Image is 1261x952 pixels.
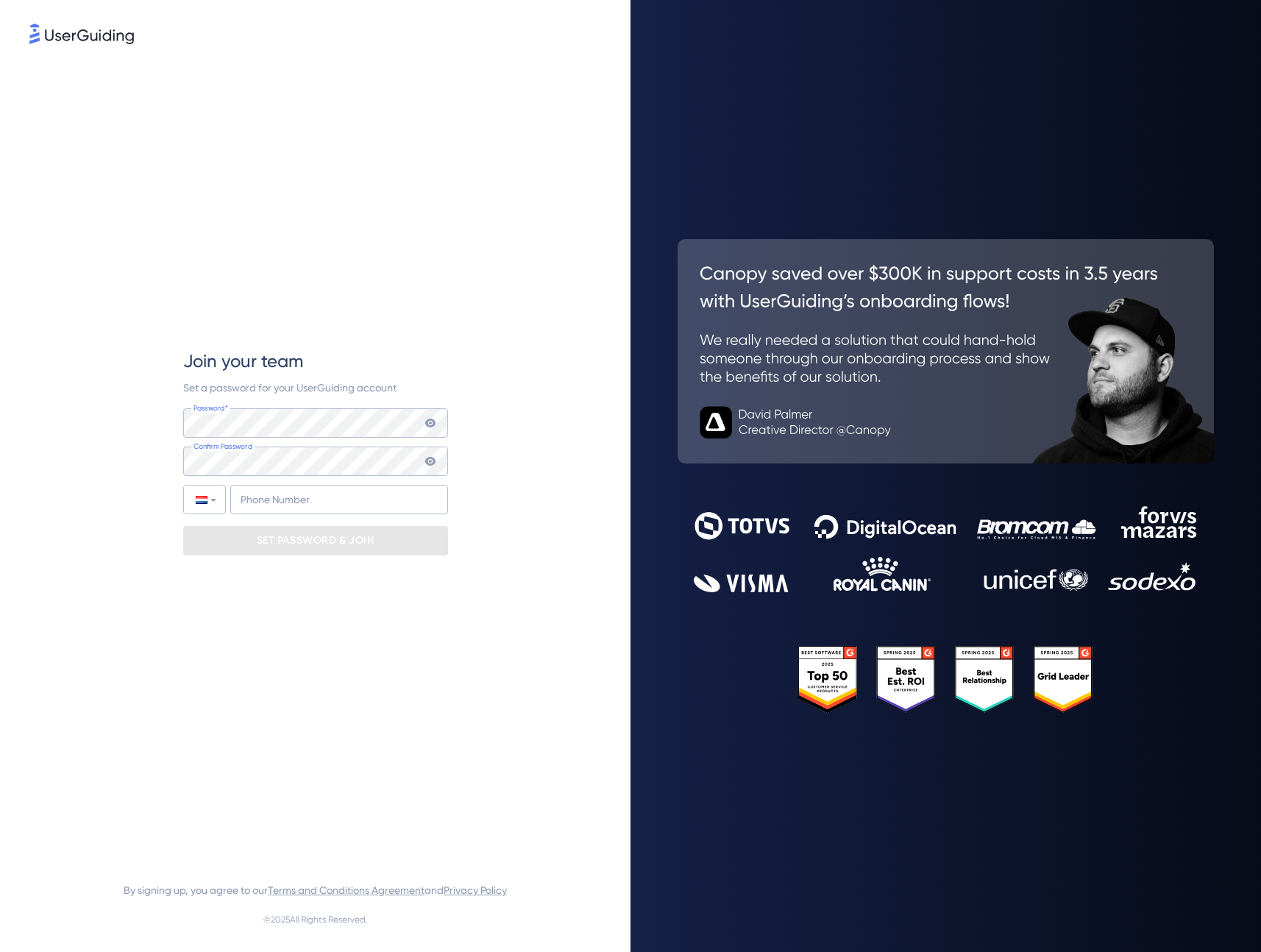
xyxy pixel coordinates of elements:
[263,911,368,928] span: © 2025 All Rights Reserved.
[694,506,1198,592] img: 9302ce2ac39453076f5bc0f2f2ca889b.svg
[678,239,1214,463] img: 26c0aa7c25a843aed4baddd2b5e0fa68.svg
[184,486,225,514] div: Netherlands: + 31
[29,24,134,44] img: 8faab4ba6bc7696a72372aa768b0286c.svg
[183,349,303,373] span: Join your team
[444,884,507,896] a: Privacy Policy
[230,485,448,514] input: Phone Number
[798,646,1093,714] img: 25303e33045975176eb484905ab012ff.svg
[183,382,397,394] span: Set a password for your UserGuiding account
[124,881,507,899] span: By signing up, you agree to our and
[268,884,425,896] a: Terms and Conditions Agreement
[257,529,374,553] p: SET PASSWORD & JOIN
